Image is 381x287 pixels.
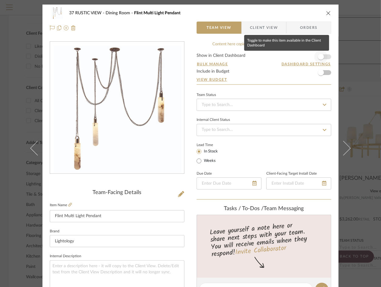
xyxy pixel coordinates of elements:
div: Internal Client Status [197,118,230,121]
span: Team View [207,22,231,34]
input: Type to Search… [197,124,331,136]
input: Enter Brand [50,235,184,247]
span: Orders [293,22,324,34]
div: Leave yourself a note here or share next steps with your team. You will receive emails when they ... [196,219,332,260]
div: Team Status [197,94,216,97]
button: close [326,10,331,16]
div: team Messaging [197,206,331,212]
a: View Budget [197,77,331,82]
label: Weeks [203,158,216,164]
label: In Stock [203,149,218,154]
img: Remove from project [71,26,76,30]
label: Client-Facing Target Install Date [266,172,317,175]
div: Team-Facing Details [50,190,184,196]
label: Lead Time [197,142,228,148]
input: Enter Install Date [266,177,331,190]
div: 0 [50,42,184,174]
div: Content here copies to Client View - confirm visibility there. [197,41,331,47]
label: Due Date [197,172,212,175]
input: Type to Search… [197,99,331,111]
input: Enter Item Name [50,210,184,222]
label: Brand [50,230,59,233]
img: b75cbb46-5e7c-49a8-82b7-3183afc09a27_436x436.jpg [52,42,182,174]
img: b75cbb46-5e7c-49a8-82b7-3183afc09a27_48x40.jpg [50,7,64,19]
span: Dining Room [106,11,134,15]
label: Item Name [50,203,72,208]
span: Tasks / To-Dos / [224,206,264,211]
label: Internal Description [50,255,81,258]
a: Invite Collaborator [235,243,287,258]
span: Client View [250,22,278,34]
span: 37 RUSTIC VIEW [69,11,106,15]
button: Dashboard Settings [281,61,331,67]
input: Enter Due Date [197,177,261,190]
span: Flint Multi Light Pendant [134,11,180,15]
button: Bulk Manage [197,61,228,67]
mat-radio-group: Select item type [197,148,228,165]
